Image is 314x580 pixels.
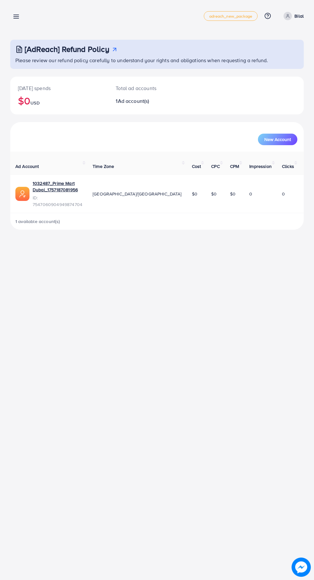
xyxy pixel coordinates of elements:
span: 1 available account(s) [15,218,60,225]
span: [GEOGRAPHIC_DATA]/[GEOGRAPHIC_DATA] [93,191,182,197]
h2: $0 [18,95,100,107]
button: New Account [258,134,297,145]
span: $0 [211,191,217,197]
a: 1032487_Prime Mart Dubai_1757187081956 [33,180,82,193]
span: $0 [192,191,197,197]
span: ID: 7547060904949874704 [33,195,82,208]
span: $0 [230,191,235,197]
span: CPM [230,163,239,170]
span: Clicks [282,163,294,170]
p: Please review our refund policy carefully to understand your rights and obligations when requesti... [15,56,300,64]
span: 0 [282,191,285,197]
p: Bilal [294,12,304,20]
img: image [292,558,311,577]
a: Bilal [281,12,304,20]
p: [DATE] spends [18,84,100,92]
span: Ad Account [15,163,39,170]
span: CPC [211,163,219,170]
span: Ad account(s) [118,97,149,104]
h3: [AdReach] Refund Policy [25,45,109,54]
img: ic-ads-acc.e4c84228.svg [15,187,29,201]
h2: 1 [116,98,174,104]
span: Cost [192,163,201,170]
span: 0 [249,191,252,197]
span: adreach_new_package [209,14,252,18]
p: Total ad accounts [116,84,174,92]
a: adreach_new_package [204,11,258,21]
span: USD [30,100,39,106]
span: Time Zone [93,163,114,170]
span: New Account [264,137,291,142]
span: Impression [249,163,272,170]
